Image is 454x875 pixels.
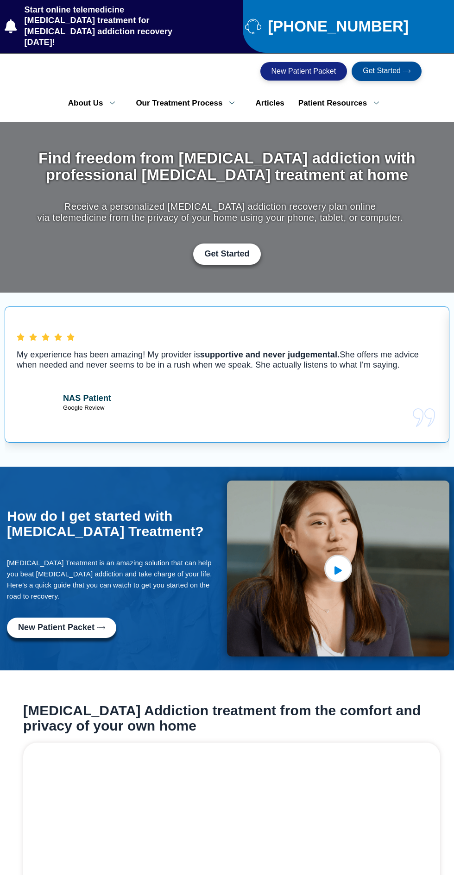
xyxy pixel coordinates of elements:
[63,404,104,411] span: Google Review
[352,62,422,81] a: Get Started
[7,557,222,602] p: [MEDICAL_DATA] Treatment is an amazing solution that can help you beat [MEDICAL_DATA] addiction a...
[38,150,417,184] h1: Find freedom from [MEDICAL_DATA] addiction with professional [MEDICAL_DATA] treatment at home
[245,18,449,34] a: [PHONE_NUMBER]
[265,21,409,31] span: [PHONE_NUMBER]
[7,508,222,539] h2: How do I get started with [MEDICAL_DATA] Treatment?
[63,394,111,402] strong: NAS Patient
[363,67,401,75] span: Get Started
[260,62,347,81] a: New Patient Packet
[291,94,393,113] a: Patient Resources
[200,350,340,359] b: supportive and never judgemental.
[38,201,403,223] p: Receive a personalized [MEDICAL_DATA] addiction recovery plan online via telemedicine from the pr...
[248,94,291,113] a: Articles
[324,555,352,582] a: video-popup
[129,94,248,113] a: Our Treatment Process
[61,94,129,113] a: About Us
[193,244,260,265] a: Get Started
[18,623,95,632] span: New Patient Packet
[5,5,195,48] a: Start online telemedicine [MEDICAL_DATA] treatment for [MEDICAL_DATA] addiction recovery [DATE]!
[7,618,116,638] a: New Patient Packet
[38,244,417,265] div: Get Started with Suboxone Treatment by filling-out this new patient packet form
[271,68,336,75] span: New Patient Packet
[7,618,222,638] div: Fill-out this new patient packet form to get started with Suboxone Treatment
[17,350,437,370] p: My experience has been amazing! My provider is She offers me advice when needed and never seems t...
[23,703,440,733] h2: [MEDICAL_DATA] Addiction treatment from the comfort and privacy of your own home
[22,5,195,48] span: Start online telemedicine [MEDICAL_DATA] treatment for [MEDICAL_DATA] addiction recovery [DATE]!
[204,249,249,259] span: Get Started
